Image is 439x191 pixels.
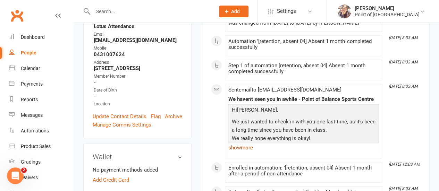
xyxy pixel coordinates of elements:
span: Sent email to [EMAIL_ADDRESS][DOMAIN_NAME] [228,87,341,93]
a: Automations [9,123,73,139]
div: Step 1 of automation [retention, absent 04] Absent 1 month completed successfully [228,63,379,75]
span: , [277,107,278,113]
a: Waivers [9,170,73,185]
div: We haven't seen you in awhile - Point of Balance Sports Centre [228,96,379,102]
a: Archive [165,112,182,121]
div: Automations [21,128,49,133]
iframe: Intercom live chat [7,167,24,184]
div: Date of Birth [94,87,182,94]
span: Settings [277,3,296,19]
div: Calendar [21,66,40,71]
a: Update Contact Details [93,112,146,121]
a: Gradings [9,154,73,170]
a: Product Sales [9,139,73,154]
a: Reports [9,92,73,107]
strong: - [94,93,182,99]
i: [DATE] 8:33 AM [389,35,417,40]
strong: [EMAIL_ADDRESS][DOMAIN_NAME] [94,37,182,43]
a: People [9,45,73,61]
img: thumb_image1684198901.png [337,5,351,18]
strong: Lotus Attendance [94,23,182,29]
button: Add [219,6,248,17]
span: Hi [231,107,237,113]
input: Search... [91,7,210,16]
a: Flag [151,112,161,121]
div: Email [94,31,182,38]
strong: 0431007624 [94,51,182,58]
div: Automation '[retention, absent 04] Absent 1 month' completed successfully [228,38,379,50]
div: Gradings [21,159,41,165]
div: Dashboard [21,34,45,40]
i: [DATE] 8:03 AM [389,186,417,191]
i: [DATE] 8:33 AM [389,84,417,89]
div: [PERSON_NAME] [355,5,420,11]
a: Messages [9,107,73,123]
li: No payment methods added [93,166,182,174]
i: [DATE] 12:03 AM [389,162,420,167]
div: Address [94,59,182,66]
a: Payments [9,76,73,92]
span: Add [231,9,240,14]
strong: [STREET_ADDRESS] [94,65,182,71]
div: Waivers [21,175,38,180]
div: People [21,50,36,55]
div: Messages [21,112,43,118]
a: Add Credit Card [93,176,129,184]
div: Payments [21,81,43,87]
div: Mobile [94,45,182,52]
a: Manage Comms Settings [93,121,151,129]
a: show more [228,143,379,153]
a: Calendar [9,61,73,76]
div: Reports [21,97,38,102]
span: 2 [21,167,27,173]
div: Member Number [94,73,182,80]
p: [PERSON_NAME] [230,106,377,116]
h3: Wallet [93,153,182,160]
div: Enrolled in automation: '[retention, absent 04] Absent 1 month' after a period of non-attendance [228,165,379,177]
strong: - [94,79,182,85]
a: Clubworx [8,7,26,24]
div: Location [94,101,182,107]
div: Point of [GEOGRAPHIC_DATA] [355,11,420,18]
span: We just wanted to check in with you one last time, as it's been a long time since you have been i... [231,119,375,141]
i: [DATE] 8:33 AM [389,60,417,64]
a: Dashboard [9,29,73,45]
div: Product Sales [21,144,51,149]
